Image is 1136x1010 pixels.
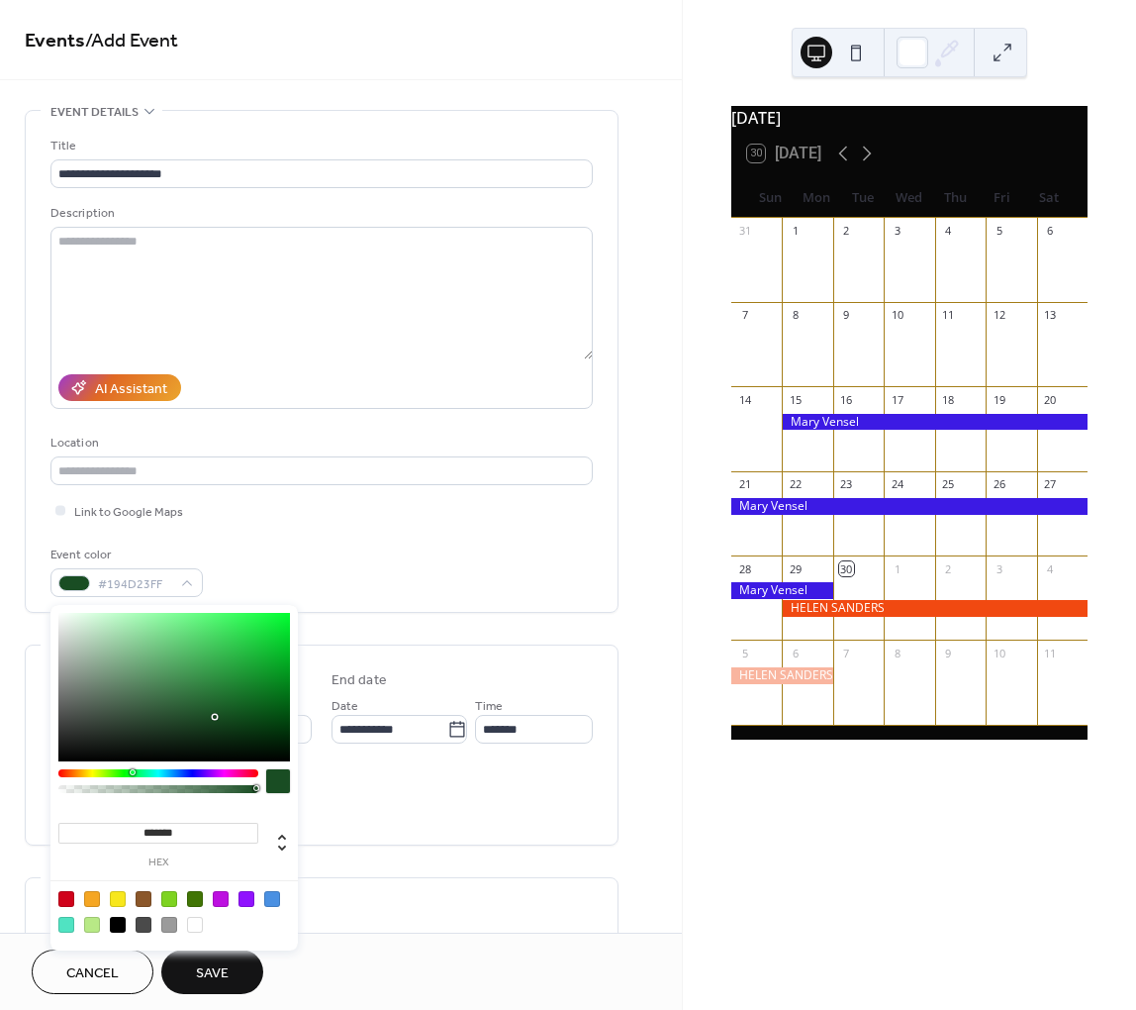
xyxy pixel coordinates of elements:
div: 10 [890,308,904,323]
div: 21 [737,477,752,492]
div: 29 [788,561,803,576]
div: 18 [941,392,956,407]
button: Save [161,950,263,994]
div: #417505 [187,891,203,907]
div: #000000 [110,917,126,933]
div: 14 [737,392,752,407]
div: 5 [992,224,1006,239]
div: End date [331,670,387,691]
div: Sun [747,178,794,218]
div: 19 [992,392,1006,407]
div: 1 [890,561,904,576]
span: Save [196,963,229,984]
div: 11 [941,308,956,323]
div: #D0021B [58,891,74,907]
div: #8B572A [136,891,151,907]
div: 16 [839,392,854,407]
div: 17 [890,392,904,407]
div: 31 [737,224,752,239]
div: 26 [992,477,1006,492]
span: Time [475,696,503,717]
button: AI Assistant [58,374,181,401]
div: Mary Vensel [731,582,833,599]
div: 3 [992,561,1006,576]
div: 30 [839,561,854,576]
div: 7 [839,646,854,660]
div: Fri [979,178,1025,218]
div: Thu [932,178,979,218]
div: Tue [840,178,887,218]
div: 25 [941,477,956,492]
span: Event details [50,102,139,123]
div: 4 [1043,561,1058,576]
div: 10 [992,646,1006,660]
div: 7 [737,308,752,323]
a: Events [25,22,85,60]
div: #F8E71C [110,891,126,907]
span: Link to Google Maps [74,502,183,523]
div: Sat [1025,178,1072,218]
div: #4A90E2 [264,891,280,907]
label: hex [58,858,258,868]
span: / Add Event [85,22,178,60]
div: #F5A623 [84,891,100,907]
div: 22 [788,477,803,492]
div: HELEN SANDERS [731,667,833,684]
div: 2 [839,224,854,239]
button: Cancel [32,950,153,994]
div: #50E3C2 [58,917,74,933]
div: 27 [1043,477,1058,492]
span: Cancel [66,963,119,984]
div: Mary Vensel [731,498,1088,515]
div: Mon [794,178,840,218]
div: 5 [737,646,752,660]
div: Location [50,433,589,454]
div: [DATE] [731,106,1088,130]
div: #9B9B9B [161,917,177,933]
div: 20 [1043,392,1058,407]
div: 13 [1043,308,1058,323]
div: Wed [886,178,932,218]
div: AI Assistant [95,379,167,400]
div: Title [50,136,589,156]
div: 8 [788,308,803,323]
div: 1 [788,224,803,239]
div: 15 [788,392,803,407]
div: #7ED321 [161,891,177,907]
span: #194D23FF [98,574,171,595]
div: 28 [737,561,752,576]
div: 3 [890,224,904,239]
div: 9 [941,646,956,660]
div: 23 [839,477,854,492]
div: 2 [941,561,956,576]
div: #4A4A4A [136,917,151,933]
div: 8 [890,646,904,660]
div: #FFFFFF [187,917,203,933]
div: #BD10E0 [213,891,229,907]
div: 4 [941,224,956,239]
div: 6 [788,646,803,660]
div: Mary Vensel [782,414,1088,431]
div: HELEN SANDERS [782,600,1088,617]
div: #B8E986 [84,917,100,933]
div: Event color [50,545,199,565]
div: 12 [992,308,1006,323]
div: Description [50,203,589,224]
div: 9 [839,308,854,323]
div: #9013FE [238,891,254,907]
div: 24 [890,477,904,492]
span: Date [331,696,358,717]
div: 11 [1043,646,1058,660]
div: 6 [1043,224,1058,239]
